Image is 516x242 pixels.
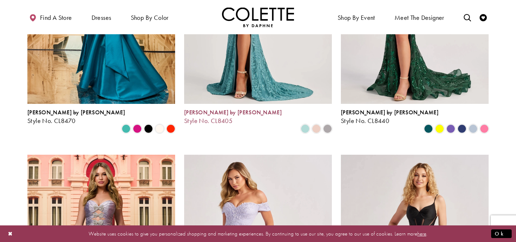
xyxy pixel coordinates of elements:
i: Cotton Candy [480,124,489,133]
a: Meet the designer [393,7,446,27]
span: Dresses [92,14,111,21]
i: Violet [446,124,455,133]
span: [PERSON_NAME] by [PERSON_NAME] [27,109,125,116]
p: Website uses cookies to give you personalized shopping and marketing experiences. By continuing t... [52,229,464,238]
div: Colette by Daphne Style No. CL8440 [341,109,439,124]
span: [PERSON_NAME] by [PERSON_NAME] [184,109,282,116]
i: Sea Glass [301,124,310,133]
span: Shop by color [129,7,170,27]
i: Diamond White [155,124,164,133]
img: Colette by Daphne [222,7,294,27]
span: Style No. CL8440 [341,116,389,125]
span: Find a store [40,14,72,21]
a: Toggle search [462,7,473,27]
span: Shop By Event [336,7,377,27]
i: Smoke [323,124,332,133]
i: Yellow [435,124,444,133]
i: Turquoise [122,124,130,133]
i: Scarlet [166,124,175,133]
span: Shop By Event [338,14,375,21]
span: Style No. CL8470 [27,116,75,125]
span: Meet the designer [395,14,444,21]
i: Fuchsia [133,124,142,133]
span: Style No. CL8405 [184,116,232,125]
a: Find a store [27,7,74,27]
div: Colette by Daphne Style No. CL8470 [27,109,125,124]
span: Dresses [90,7,113,27]
a: Visit Home Page [222,7,294,27]
i: Spruce [424,124,433,133]
a: here [417,230,426,237]
button: Close Dialog [4,227,17,240]
span: Shop by color [131,14,169,21]
i: Rose [312,124,321,133]
i: Navy Blue [458,124,466,133]
button: Submit Dialog [491,229,512,238]
i: Ice Blue [469,124,477,133]
a: Check Wishlist [478,7,489,27]
i: Black [144,124,153,133]
span: [PERSON_NAME] by [PERSON_NAME] [341,109,439,116]
div: Colette by Daphne Style No. CL8405 [184,109,282,124]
